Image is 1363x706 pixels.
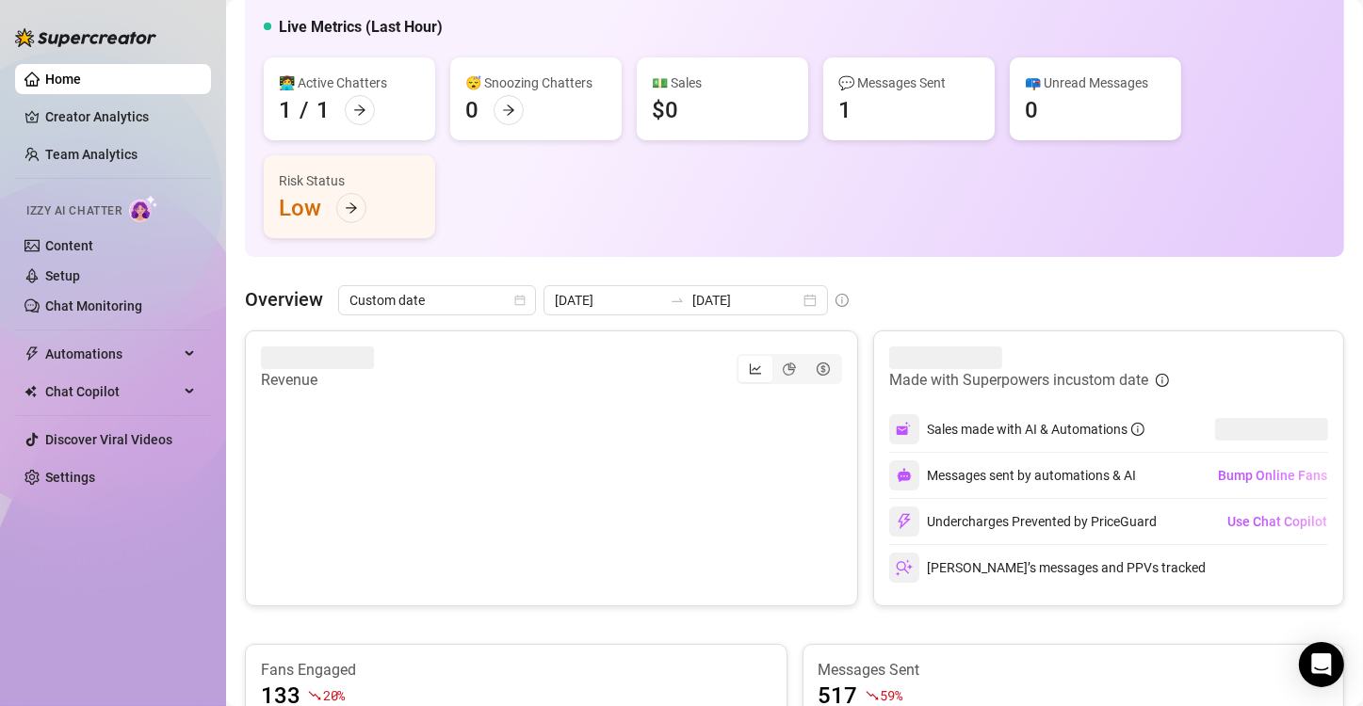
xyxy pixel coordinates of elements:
span: dollar-circle [817,362,830,376]
span: Automations [45,339,179,369]
div: [PERSON_NAME]’s messages and PPVs tracked [889,553,1206,583]
span: pie-chart [783,362,796,376]
button: Bump Online Fans [1217,460,1328,490]
img: AI Chatter [129,195,158,222]
input: End date [692,290,800,311]
div: 1 [838,95,852,125]
div: 👩‍💻 Active Chatters [279,72,420,93]
span: to [670,293,685,308]
div: Open Intercom Messenger [1299,642,1344,687]
h5: Live Metrics (Last Hour) [279,16,443,39]
article: Messages Sent [819,660,1329,681]
span: swap-right [670,293,685,308]
div: 0 [1025,95,1038,125]
a: Home [45,72,81,87]
span: Custom date [349,286,525,314]
div: Risk Status [279,170,420,191]
img: svg%3e [897,468,912,483]
div: $0 [652,95,678,125]
div: Messages sent by automations & AI [889,460,1136,490]
div: 📪 Unread Messages [1025,72,1166,93]
article: Overview [245,285,323,313]
div: Undercharges Prevented by PriceGuard [889,506,1157,537]
div: 0 [465,95,479,125]
span: Chat Copilot [45,377,179,407]
span: info-circle [1131,423,1144,436]
img: svg%3e [896,559,913,576]
div: 1 [279,95,292,125]
span: 20 % [323,686,345,704]
span: info-circle [836,294,849,307]
span: Use Chat Copilot [1227,514,1327,529]
img: Chat Copilot [24,385,37,398]
div: Sales made with AI & Automations [927,419,1144,440]
a: Creator Analytics [45,102,196,132]
div: 💬 Messages Sent [838,72,980,93]
div: 😴 Snoozing Chatters [465,72,607,93]
span: arrow-right [502,104,515,117]
article: Revenue [261,369,374,392]
img: logo-BBDzfeDw.svg [15,28,156,47]
div: 1 [316,95,330,125]
span: arrow-right [353,104,366,117]
input: Start date [555,290,662,311]
span: fall [308,689,321,702]
span: Izzy AI Chatter [26,202,122,220]
div: segmented control [737,354,842,384]
article: Fans Engaged [261,660,771,681]
span: info-circle [1156,374,1169,387]
a: Settings [45,470,95,485]
div: 💵 Sales [652,72,793,93]
button: Use Chat Copilot [1226,506,1328,537]
span: arrow-right [345,201,358,215]
span: line-chart [749,362,762,376]
a: Setup [45,268,80,283]
span: Bump Online Fans [1218,468,1327,483]
a: Content [45,238,93,253]
span: calendar [514,295,526,306]
img: svg%3e [896,421,913,438]
a: Chat Monitoring [45,298,142,313]
a: Discover Viral Videos [45,432,172,447]
span: fall [866,689,879,702]
span: 59 % [881,686,902,704]
span: thunderbolt [24,346,40,361]
img: svg%3e [896,513,913,530]
article: Made with Superpowers in custom date [889,369,1148,392]
a: Team Analytics [45,147,138,162]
